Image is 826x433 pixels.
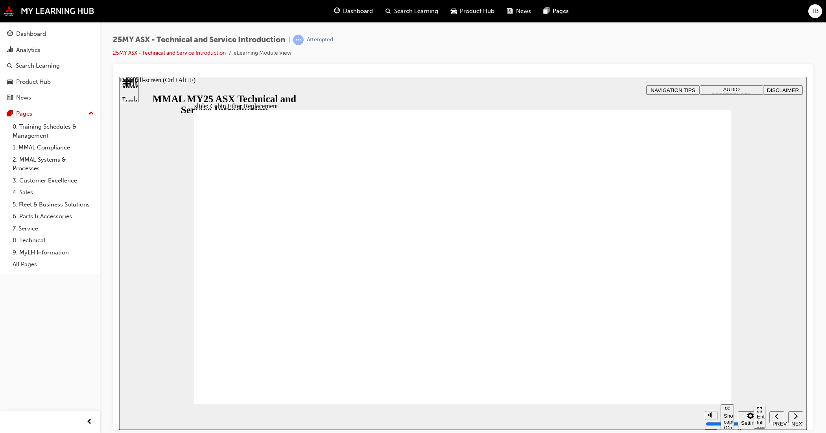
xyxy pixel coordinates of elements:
[3,107,97,121] button: Pages
[9,258,97,271] a: All Pages
[527,9,581,18] button: NAVIGATION TIPS
[650,335,665,346] button: Previous (Ctrl+Alt+Comma)
[7,47,13,54] span: chart-icon
[516,7,531,16] span: News
[9,142,97,154] a: 1. MMAL Compliance
[328,3,379,19] a: guage-iconDashboard
[811,7,819,16] span: TB
[343,7,373,16] span: Dashboard
[619,350,634,374] label: Zoom to fit
[537,3,575,19] a: pages-iconPages
[4,6,94,16] img: mmal
[553,7,569,16] span: Pages
[113,50,226,56] a: 25MY ASX - Technical and Service Introduction
[601,328,615,353] button: Show captions (Ctrl+Alt+C)
[531,11,576,17] span: NAVIGATION TIPS
[3,25,97,107] button: DashboardAnalyticsSearch LearningProduct HubNews
[451,6,457,16] span: car-icon
[808,4,822,18] button: TB
[385,6,391,16] span: search-icon
[9,223,97,235] a: 7. Service
[7,94,13,101] span: news-icon
[16,93,31,102] div: News
[634,328,684,353] nav: slide navigation
[234,49,291,58] li: eLearning Module View
[7,79,13,86] span: car-icon
[9,121,97,142] a: 0. Training Schedules & Management
[9,199,97,211] a: 5. Fleet & Business Solutions
[586,334,598,343] button: Mute (Ctrl+Alt+M)
[501,3,537,19] a: news-iconNews
[3,59,97,73] a: Search Learning
[394,7,438,16] span: Search Learning
[460,7,494,16] span: Product Hub
[16,29,46,39] div: Dashboard
[3,75,97,89] a: Product Hub
[9,175,97,187] a: 3. Customer Excellence
[307,36,333,44] div: Attempted
[619,335,644,350] button: Settings
[648,11,680,17] span: DISCLAIMER
[9,210,97,223] a: 6. Parts & Accessories
[16,109,32,118] div: Pages
[644,9,684,18] button: DISCLAIMER
[293,35,304,45] span: learningRecordVerb_ATTEMPT-icon
[672,344,681,350] div: NEXT
[334,6,340,16] span: guage-icon
[7,31,13,38] span: guage-icon
[507,6,513,16] span: news-icon
[87,417,92,427] span: prev-icon
[16,46,41,55] div: Analytics
[582,328,631,353] div: misc controls
[3,43,97,57] a: Analytics
[605,336,612,354] div: Show captions (Ctrl+Alt+C)
[3,27,97,41] a: Dashboard
[7,111,13,118] span: pages-icon
[88,109,94,119] span: up-icon
[379,3,444,19] a: search-iconSearch Learning
[113,35,285,44] span: 25MY ASX - Technical and Service Introduction
[593,10,632,22] span: AUDIO PREFERENCES
[653,344,662,350] div: PREV
[3,90,97,105] a: News
[16,61,60,70] div: Search Learning
[586,344,637,350] input: volume
[9,234,97,247] a: 8. Technical
[288,35,290,44] span: |
[622,343,641,349] div: Settings
[634,329,646,352] button: Enter full-screen (Ctrl+Alt+F)
[16,77,51,87] div: Product Hub
[581,9,644,18] button: AUDIO PREFERENCES
[9,186,97,199] a: 4. Sales
[7,63,13,70] span: search-icon
[544,6,549,16] span: pages-icon
[9,247,97,259] a: 9. MyLH Information
[444,3,501,19] a: car-iconProduct Hub
[669,335,684,346] button: Next (Ctrl+Alt+Period)
[9,154,97,175] a: 2. MMAL Systems & Processes
[638,337,643,361] div: Enter full-screen (Ctrl+Alt+F)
